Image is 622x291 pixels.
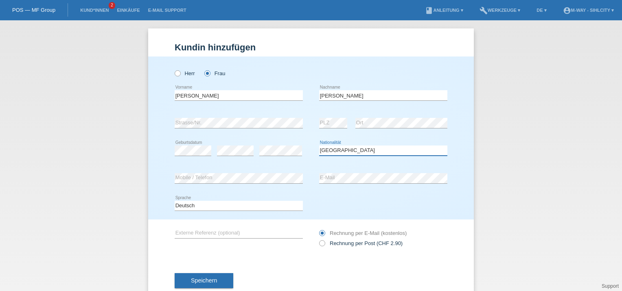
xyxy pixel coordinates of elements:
[532,8,550,13] a: DE ▾
[425,7,433,15] i: book
[191,277,217,284] span: Speichern
[480,7,488,15] i: build
[319,230,324,240] input: Rechnung per E-Mail (kostenlos)
[563,7,571,15] i: account_circle
[76,8,113,13] a: Kund*innen
[475,8,525,13] a: buildWerkzeuge ▾
[175,273,233,289] button: Speichern
[175,42,447,52] h1: Kundin hinzufügen
[204,70,210,76] input: Frau
[559,8,618,13] a: account_circlem-way - Sihlcity ▾
[144,8,191,13] a: E-Mail Support
[602,283,619,289] a: Support
[319,240,403,246] label: Rechnung per Post (CHF 2.90)
[12,7,55,13] a: POS — MF Group
[175,70,195,76] label: Herr
[204,70,225,76] label: Frau
[319,230,407,236] label: Rechnung per E-Mail (kostenlos)
[109,2,115,9] span: 2
[113,8,144,13] a: Einkäufe
[175,70,180,76] input: Herr
[421,8,467,13] a: bookAnleitung ▾
[319,240,324,250] input: Rechnung per Post (CHF 2.90)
